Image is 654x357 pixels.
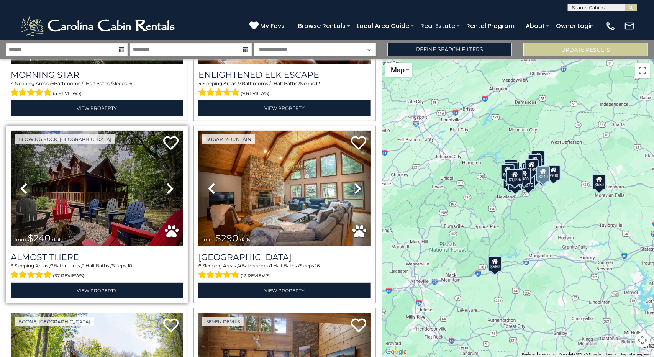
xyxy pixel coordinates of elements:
[11,70,183,80] a: Morning Star
[128,263,132,269] span: 10
[536,166,550,182] div: $240
[128,80,132,86] span: 16
[11,80,14,86] span: 4
[517,169,531,184] div: $400
[28,51,56,62] span: $1,095
[316,80,320,86] span: 12
[239,55,249,61] span: daily
[15,317,94,326] a: Boone, [GEOGRAPHIC_DATA]
[270,263,300,269] span: 1 Half Baths /
[505,160,518,175] div: $325
[163,318,179,334] a: Add to favorites
[271,80,300,86] span: 1 Half Baths /
[635,332,650,348] button: Map camera controls
[202,55,214,61] span: from
[506,162,520,177] div: $230
[488,256,502,272] div: $580
[83,263,112,269] span: 1 Half Baths /
[294,19,349,33] a: Browse Rentals
[11,263,13,269] span: 3
[260,21,285,31] span: My Favs
[11,131,183,246] img: thumbnail_163280244.jpeg
[28,233,51,244] span: $240
[523,43,648,56] button: Update Results
[11,262,183,281] div: Sleeping Areas / Bathrooms / Sleeps:
[15,55,26,61] span: from
[351,135,366,152] a: Add to favorites
[198,80,202,86] span: 4
[53,271,85,281] span: (37 reviews)
[416,19,459,33] a: Real Estate
[506,169,523,185] div: $1,095
[522,352,555,357] button: Keyboard shortcuts
[606,352,616,356] a: Terms
[11,80,183,98] div: Sleeping Areas / Bathrooms / Sleeps:
[353,19,413,33] a: Local Area Guide
[315,263,320,269] span: 16
[559,352,601,356] span: Map data ©2025 Google
[52,237,63,242] span: daily
[198,252,371,262] h3: Sugar Mountain Lodge
[635,63,650,78] button: Toggle fullscreen view
[53,88,82,98] span: (5 reviews)
[522,19,549,33] a: About
[525,159,539,175] div: $349
[83,80,112,86] span: 1 Half Baths /
[51,263,54,269] span: 2
[239,80,242,86] span: 3
[523,164,537,179] div: $451
[202,317,244,326] a: Seven Devils
[198,262,371,281] div: Sleeping Areas / Bathrooms / Sleeps:
[385,63,412,77] button: Change map style
[552,19,598,33] a: Owner Login
[531,151,545,166] div: $525
[198,263,201,269] span: 6
[15,237,26,242] span: from
[198,80,371,98] div: Sleeping Areas / Bathrooms / Sleeps:
[462,19,518,33] a: Rental Program
[621,352,652,356] a: Report a map error
[501,164,515,180] div: $650
[215,233,238,244] span: $290
[528,167,542,183] div: $315
[384,347,409,357] img: Google
[202,237,214,242] span: from
[249,21,287,31] a: My Favs
[11,252,183,262] a: Almost There
[241,88,269,98] span: (9 reviews)
[624,21,635,31] img: mail-regular-white.png
[605,21,616,31] img: phone-regular-white.png
[547,165,561,180] div: $930
[163,135,179,152] a: Add to favorites
[15,134,115,144] a: Blowing Rock, [GEOGRAPHIC_DATA]
[384,347,409,357] a: Open this area in Google Maps (opens a new window)
[593,174,606,190] div: $550
[241,271,271,281] span: (12 reviews)
[19,15,178,38] img: White-1-2.png
[11,100,183,116] a: View Property
[11,283,183,298] a: View Property
[198,131,371,246] img: thumbnail_163272743.jpeg
[505,162,518,177] div: $535
[391,66,405,74] span: Map
[198,100,371,116] a: View Property
[198,70,371,80] a: Enlightened Elk Escape
[202,134,255,144] a: Sugar Mountain
[198,252,371,262] a: [GEOGRAPHIC_DATA]
[387,43,512,56] a: Refine Search Filters
[528,154,542,170] div: $320
[51,80,54,86] span: 6
[198,283,371,298] a: View Property
[238,263,241,269] span: 4
[351,318,366,334] a: Add to favorites
[57,55,68,61] span: daily
[503,174,517,189] div: $225
[240,237,251,242] span: daily
[215,51,237,62] span: $225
